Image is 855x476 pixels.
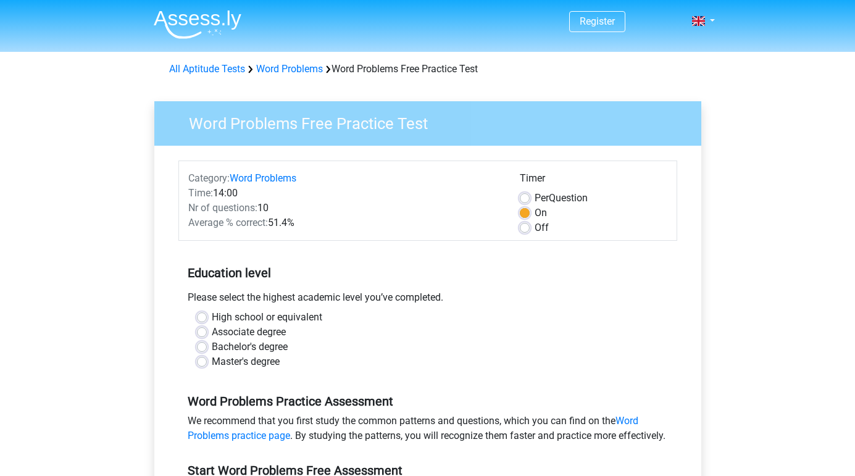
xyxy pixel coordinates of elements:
label: Master's degree [212,354,280,369]
div: 51.4% [179,215,511,230]
h3: Word Problems Free Practice Test [174,109,692,133]
a: Word Problems [230,172,296,184]
div: 14:00 [179,186,511,201]
label: Question [535,191,588,206]
span: Category: [188,172,230,184]
h5: Word Problems Practice Assessment [188,394,668,409]
label: High school or equivalent [212,310,322,325]
span: Nr of questions: [188,202,257,214]
div: Timer [520,171,667,191]
div: Please select the highest academic level you’ve completed. [178,290,677,310]
a: All Aptitude Tests [169,63,245,75]
div: Word Problems Free Practice Test [164,62,691,77]
span: Time: [188,187,213,199]
div: 10 [179,201,511,215]
a: Register [580,15,615,27]
span: Average % correct: [188,217,268,228]
div: We recommend that you first study the common patterns and questions, which you can find on the . ... [178,414,677,448]
a: Word Problems [256,63,323,75]
label: Bachelor's degree [212,340,288,354]
label: Associate degree [212,325,286,340]
span: Per [535,192,549,204]
h5: Education level [188,261,668,285]
label: On [535,206,547,220]
img: Assessly [154,10,241,39]
label: Off [535,220,549,235]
